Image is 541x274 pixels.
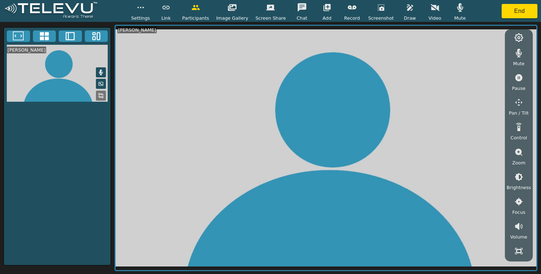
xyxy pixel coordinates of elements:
span: Add [323,15,332,21]
img: logoWhite.png [4,2,98,20]
span: Draw [404,15,416,21]
span: Mute [513,60,525,67]
span: Volume [510,234,527,240]
span: Settings [131,15,150,21]
span: Zoom [512,159,525,166]
button: Three Window Medium [85,30,108,42]
span: Link [161,15,171,21]
span: Screen Share [255,15,286,21]
span: Image Gallery [216,15,248,21]
span: Pause [512,85,526,92]
button: Replace Feed [96,91,106,101]
span: Control [511,134,527,141]
button: End [502,4,537,18]
div: [PERSON_NAME] [117,27,157,33]
span: Screenshot [368,15,394,21]
button: Fullscreen [7,30,30,42]
span: Video [429,15,442,21]
span: Participants [182,15,209,21]
button: Two Window Medium [59,30,82,42]
div: [PERSON_NAME] [7,47,46,53]
span: Mute [454,15,466,21]
button: Mute [96,67,106,77]
span: Pan / Tilt [509,110,528,116]
span: Record [344,15,360,21]
span: Focus [512,209,526,216]
button: 4x4 [33,30,56,42]
button: Picture in Picture [96,79,106,89]
span: Chat [297,15,307,21]
span: Brightness [507,184,531,191]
